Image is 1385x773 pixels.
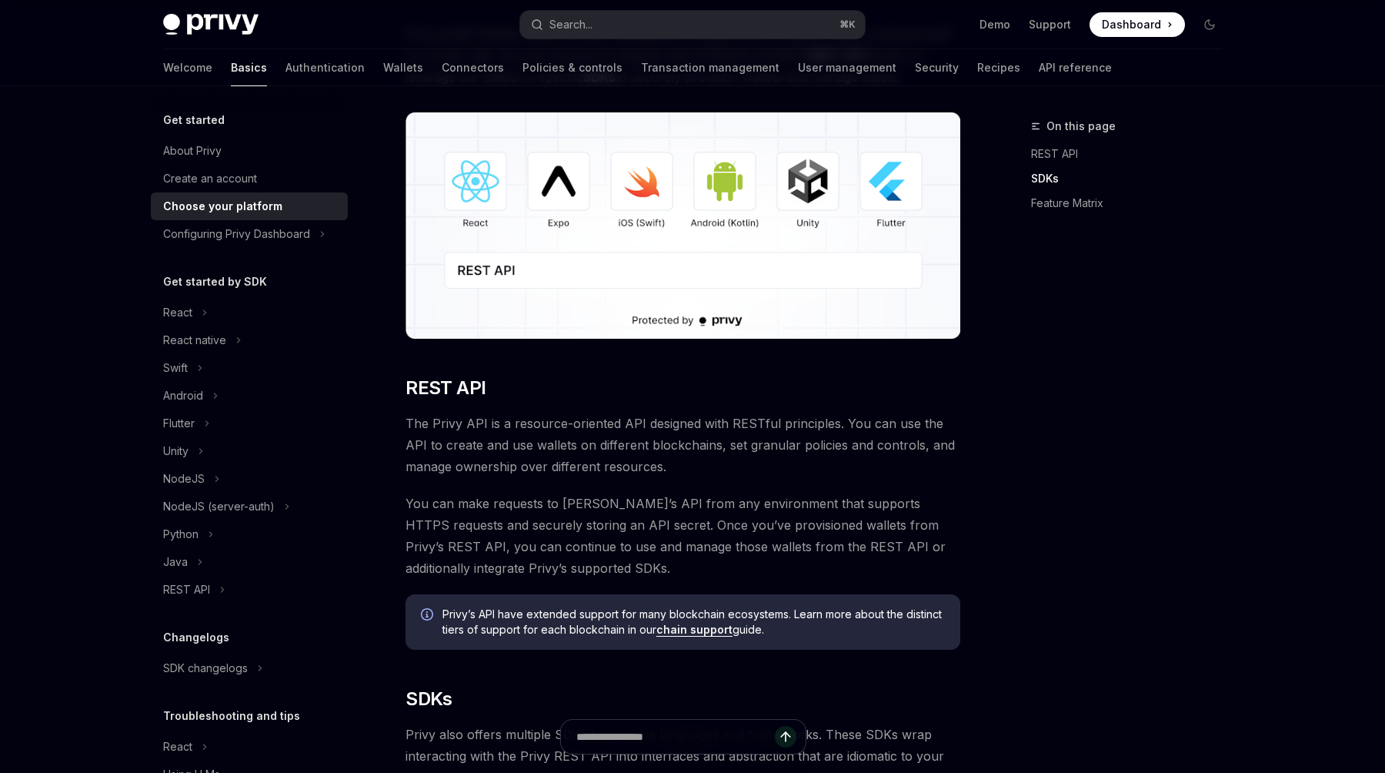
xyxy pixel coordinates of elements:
[163,49,212,86] a: Welcome
[163,414,195,433] div: Flutter
[163,659,248,678] div: SDK changelogs
[1102,17,1161,32] span: Dashboard
[1031,142,1234,166] a: REST API
[1029,17,1071,32] a: Support
[163,303,192,322] div: React
[405,376,486,400] span: REST API
[285,49,365,86] a: Authentication
[163,225,310,243] div: Configuring Privy Dashboard
[163,142,222,160] div: About Privy
[163,497,275,516] div: NodeJS (server-auth)
[641,49,779,86] a: Transaction management
[405,112,960,339] img: images/Platform2.png
[383,49,423,86] a: Wallets
[421,608,436,624] svg: Info
[1039,49,1112,86] a: API reference
[442,49,504,86] a: Connectors
[231,49,267,86] a: Basics
[163,14,259,35] img: dark logo
[163,386,203,405] div: Android
[163,169,257,188] div: Create an account
[163,111,225,129] h5: Get started
[163,359,188,377] div: Swift
[163,197,282,216] div: Choose your platform
[520,11,865,38] button: Search...⌘K
[775,726,796,748] button: Send message
[163,442,189,460] div: Unity
[151,192,348,220] a: Choose your platform
[1046,117,1116,136] span: On this page
[163,553,188,571] div: Java
[163,628,229,647] h5: Changelogs
[1197,12,1222,37] button: Toggle dark mode
[163,581,210,599] div: REST API
[151,137,348,165] a: About Privy
[163,470,205,488] div: NodeJS
[163,331,226,350] div: React native
[1031,166,1234,191] a: SDKs
[163,707,300,725] h5: Troubleshooting and tips
[442,607,945,637] span: Privy’s API have extended support for many blockchain ecosystems. Learn more about the distinct t...
[977,49,1020,86] a: Recipes
[522,49,622,86] a: Policies & controls
[656,623,733,637] a: chain support
[163,525,199,544] div: Python
[163,273,267,291] h5: Get started by SDK
[151,165,348,192] a: Create an account
[549,15,592,34] div: Search...
[1031,191,1234,216] a: Feature Matrix
[405,687,452,711] span: SDKs
[1090,12,1185,37] a: Dashboard
[163,738,192,756] div: React
[405,413,960,477] span: The Privy API is a resource-oriented API designed with RESTful principles. You can use the API to...
[980,17,1010,32] a: Demo
[839,18,856,31] span: ⌘ K
[405,493,960,579] span: You can make requests to [PERSON_NAME]’s API from any environment that supports HTTPS requests an...
[915,49,959,86] a: Security
[798,49,896,86] a: User management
